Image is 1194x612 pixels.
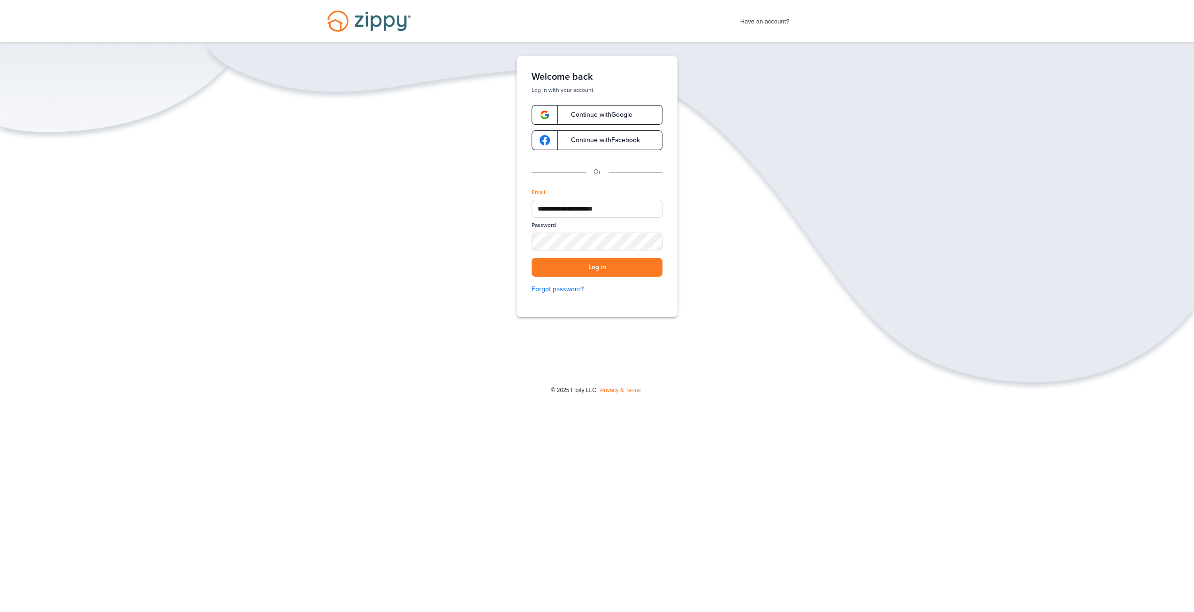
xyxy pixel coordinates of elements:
[740,12,790,27] span: Have an account?
[532,130,662,150] a: google-logoContinue withFacebook
[532,86,662,94] p: Log in with your account.
[593,167,601,177] p: Or
[532,189,545,196] label: Email
[532,105,662,125] a: google-logoContinue withGoogle
[551,387,596,393] span: © 2025 Floify LLC
[540,110,550,120] img: google-logo
[532,258,662,277] button: Log in
[532,221,556,229] label: Password
[532,71,662,83] h1: Welcome back
[562,137,640,144] span: Continue with Facebook
[532,200,662,218] input: Email
[600,387,640,393] a: Privacy & Terms
[562,112,632,118] span: Continue with Google
[540,135,550,145] img: google-logo
[532,233,662,250] input: Password
[532,284,662,295] a: Forgot password?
